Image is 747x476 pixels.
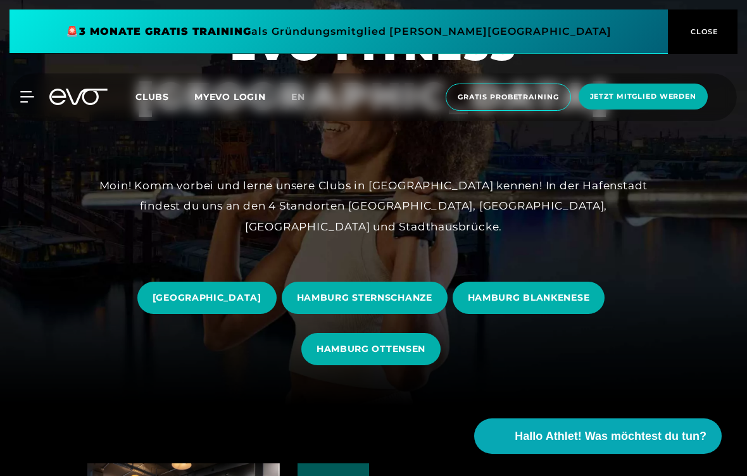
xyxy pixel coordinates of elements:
a: Jetzt Mitglied werden [575,84,712,111]
a: HAMBURG OTTENSEN [301,323,446,375]
span: CLOSE [687,26,719,37]
span: Clubs [135,91,169,103]
a: Clubs [135,91,194,103]
a: MYEVO LOGIN [194,91,266,103]
span: HAMBURG BLANKENESE [468,291,590,304]
span: HAMBURG OTTENSEN [317,342,425,356]
span: en [291,91,305,103]
span: Gratis Probetraining [458,92,559,103]
div: Moin! Komm vorbei und lerne unsere Clubs in [GEOGRAPHIC_DATA] kennen! In der Hafenstadt findest d... [89,175,658,237]
span: Hallo Athlet! Was möchtest du tun? [515,428,706,445]
span: Jetzt Mitglied werden [590,91,696,102]
span: [GEOGRAPHIC_DATA] [153,291,261,304]
button: CLOSE [668,9,738,54]
button: Hallo Athlet! Was möchtest du tun? [474,418,722,454]
a: HAMBURG BLANKENESE [453,272,610,323]
a: en [291,90,320,104]
a: [GEOGRAPHIC_DATA] [137,272,282,323]
a: Gratis Probetraining [442,84,575,111]
a: HAMBURG STERNSCHANZE [282,272,453,323]
span: HAMBURG STERNSCHANZE [297,291,432,304]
